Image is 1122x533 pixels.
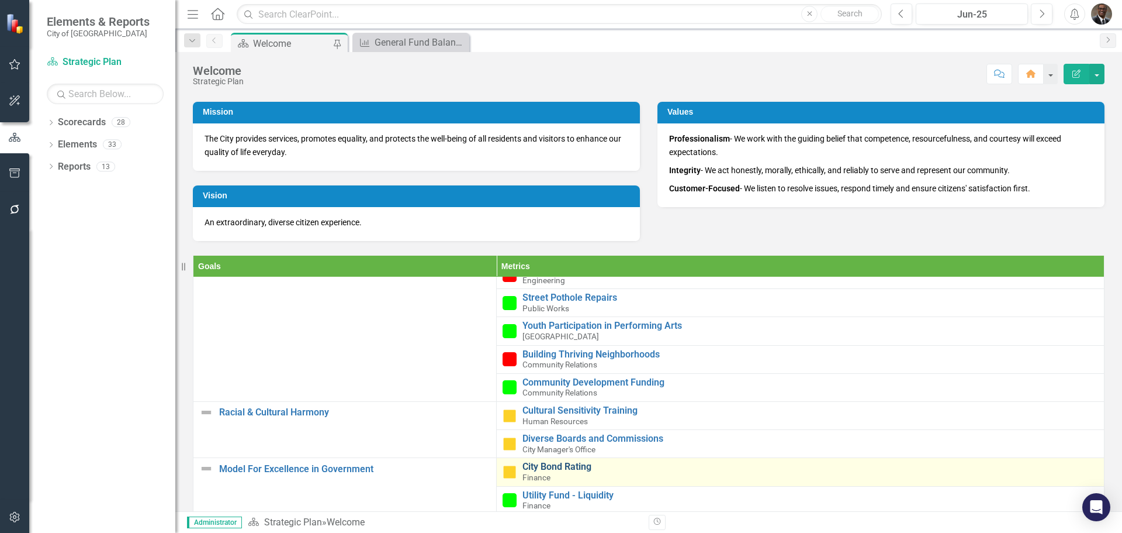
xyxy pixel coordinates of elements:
[667,108,1099,116] h3: Values
[522,501,550,510] span: Finance
[47,84,164,104] input: Search Below...
[503,409,517,423] img: Close to Target
[669,166,1010,175] span: - We act honestly, morally, ethically, and reliably to serve and represent our community.
[112,118,130,128] div: 28
[522,462,1098,472] a: City Bond Rating
[47,15,150,29] span: Elements & Reports
[205,134,621,157] span: The City provides services, promotes equality, and protects the well-being of all residents and v...
[219,407,490,418] a: Racial & Cultural Harmony
[669,134,730,143] strong: Professionalism
[837,9,863,18] span: Search
[327,517,365,528] div: Welcome
[355,35,466,50] a: General Fund Balance
[1082,493,1110,521] div: Open Intercom Messenger
[522,332,599,341] span: [GEOGRAPHIC_DATA]
[253,36,330,51] div: Welcome
[503,324,517,338] img: On Target
[497,430,1104,458] td: Double-Click to Edit Right Click for Context Menu
[669,184,740,193] strong: Customer-Focused
[47,56,164,69] a: Strategic Plan
[497,458,1104,486] td: Double-Click to Edit Right Click for Context Menu
[203,191,634,200] h3: Vision
[96,161,115,171] div: 13
[522,377,1098,388] a: Community Development Funding
[248,516,640,529] div: »
[203,108,634,116] h3: Mission
[522,293,1098,303] a: Street Pothole Repairs
[522,388,597,397] span: Community Relations
[522,445,595,454] span: City Manager's Office
[497,373,1104,401] td: Double-Click to Edit Right Click for Context Menu
[503,296,517,310] img: On Target
[47,29,150,38] small: City of [GEOGRAPHIC_DATA]
[1091,4,1112,25] img: Octavius Murphy
[58,138,97,152] a: Elements
[205,218,362,227] span: An extraordinary, diverse citizen experience.
[503,493,517,507] img: On Target
[503,465,517,479] img: Close to Target
[820,6,879,22] button: Search
[522,417,588,426] span: Human Resources
[237,4,882,25] input: Search ClearPoint...
[669,184,1030,193] span: - We listen to resolve issues, respond timely and ensure citizens' satisfaction first.
[916,4,1028,25] button: Jun-25
[58,160,91,174] a: Reports
[522,405,1098,416] a: Cultural Sensitivity Training
[497,317,1104,345] td: Double-Click to Edit Right Click for Context Menu
[58,116,106,129] a: Scorecards
[193,232,497,401] td: Double-Click to Edit Right Click for Context Menu
[193,401,497,458] td: Double-Click to Edit Right Click for Context Menu
[522,276,565,285] span: Engineering
[522,360,597,369] span: Community Relations
[669,166,701,175] strong: Integrity
[219,464,490,474] a: Model For Excellence in Government
[199,405,213,419] img: Not Defined
[503,437,517,451] img: Close to Target
[103,140,122,150] div: 33
[199,462,213,476] img: Not Defined
[193,77,244,86] div: Strategic Plan
[375,35,466,50] div: General Fund Balance
[503,352,517,366] img: Needs Improvement
[522,473,550,482] span: Finance
[522,434,1098,444] a: Diverse Boards and Commissions
[497,401,1104,429] td: Double-Click to Edit Right Click for Context Menu
[522,349,1098,360] a: Building Thriving Neighborhoods
[264,517,322,528] a: Strategic Plan
[503,380,517,394] img: On Target
[6,13,26,34] img: ClearPoint Strategy
[669,134,1061,157] span: - We work with the guiding belief that competence, resourcefulness, and courtesy will exceed expe...
[522,490,1098,501] a: Utility Fund - Liquidity
[920,8,1024,22] div: Jun-25
[497,486,1104,514] td: Double-Click to Edit Right Click for Context Menu
[522,321,1098,331] a: Youth Participation in Performing Arts
[193,64,244,77] div: Welcome
[497,345,1104,373] td: Double-Click to Edit Right Click for Context Menu
[497,289,1104,317] td: Double-Click to Edit Right Click for Context Menu
[522,304,569,313] span: Public Works
[187,517,242,528] span: Administrator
